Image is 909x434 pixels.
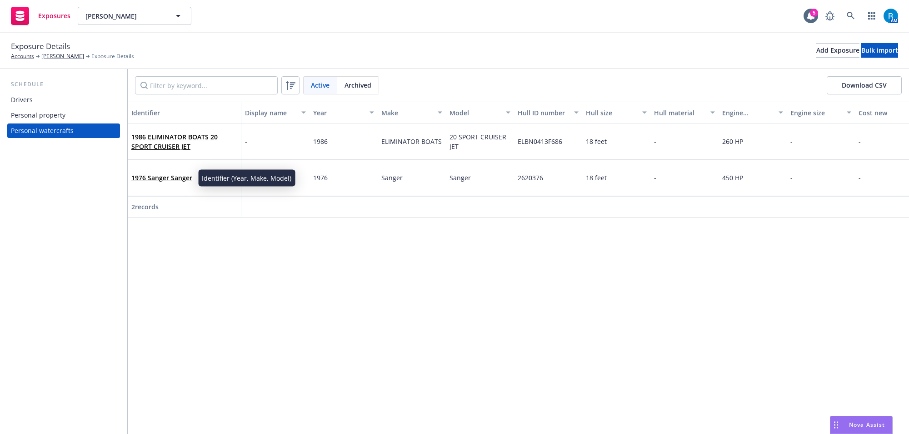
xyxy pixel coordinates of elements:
span: 18 feet [586,173,607,182]
button: Add Exposure [816,43,859,58]
a: Switch app [863,7,881,25]
span: Nova Assist [849,421,885,429]
a: Drivers [7,93,120,107]
span: - [859,137,861,146]
div: Year [313,108,364,118]
span: 1986 [313,137,328,146]
div: Add Exposure [816,44,859,57]
div: Hull size [586,108,637,118]
div: Schedule [7,80,120,89]
span: 260 HP [722,137,743,146]
span: 2620376 [518,173,543,182]
button: Identifier [128,102,241,123]
a: [PERSON_NAME] [41,52,84,60]
div: Personal property [11,108,65,123]
div: Engine horsepower [722,108,773,118]
span: 2 records [131,202,159,211]
span: - [790,137,793,146]
a: 1976 Sanger Sanger [131,173,192,182]
div: Hull ID number [518,108,569,118]
span: [PERSON_NAME] [85,11,164,21]
span: - [245,137,247,146]
button: Engine size [787,102,855,123]
button: Model [446,102,514,123]
span: Exposures [38,12,70,20]
span: 1976 Sanger Sanger [131,173,192,182]
button: Hull size [582,102,650,123]
a: Accounts [11,52,34,60]
a: Search [842,7,860,25]
button: Download CSV [827,76,902,94]
div: Display name [245,108,296,118]
span: - [654,173,656,182]
button: Bulk import [861,43,898,58]
button: Year [310,102,378,123]
button: Hull material [650,102,719,123]
img: photo [884,9,898,23]
a: Personal watercrafts [7,123,120,138]
span: 18 feet [586,137,607,146]
span: - [859,173,861,182]
button: Engine horsepower [719,102,787,123]
button: Make [378,102,446,123]
div: Model [450,108,500,118]
button: [PERSON_NAME] [78,7,191,25]
div: Bulk import [861,44,898,57]
span: Exposure Details [91,52,134,60]
span: 1986 ELIMINATOR BOATS 20 SPORT CRUISER JET [131,132,237,151]
span: 450 HP [722,173,743,182]
input: Filter by keyword... [135,76,278,94]
span: - [790,173,793,182]
span: Archived [345,80,371,90]
div: 5 [810,9,818,17]
button: Hull ID number [514,102,582,123]
span: 1976 [313,173,328,182]
a: 1986 ELIMINATOR BOATS 20 SPORT CRUISER JET [131,133,218,151]
span: ELBN0413F686 [518,137,562,146]
span: Exposure Details [11,40,70,52]
a: Personal property [7,108,120,123]
span: - [654,137,656,146]
div: Hull material [654,108,705,118]
span: Sanger [381,173,403,182]
div: Identifier [131,108,237,118]
span: Active [311,80,330,90]
div: Drag to move [830,416,842,434]
div: Personal watercrafts [11,123,74,138]
a: Exposures [7,3,74,29]
button: Display name [241,102,310,123]
span: ELIMINATOR BOATS [381,137,442,146]
div: Make [381,108,432,118]
div: Engine size [790,108,841,118]
button: Nova Assist [830,416,893,434]
span: 20 SPORT CRUISER JET [450,133,508,151]
span: Sanger [450,173,471,182]
a: Report a Bug [821,7,839,25]
div: Drivers [11,93,33,107]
